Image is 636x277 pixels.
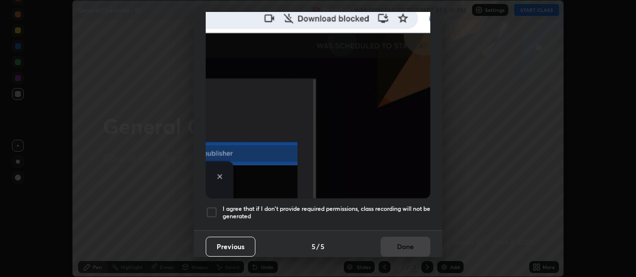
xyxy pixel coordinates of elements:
h5: I agree that if I don't provide required permissions, class recording will not be generated [223,205,430,220]
button: Previous [206,237,255,257]
h4: 5 [320,241,324,252]
h4: 5 [312,241,316,252]
h4: / [317,241,319,252]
